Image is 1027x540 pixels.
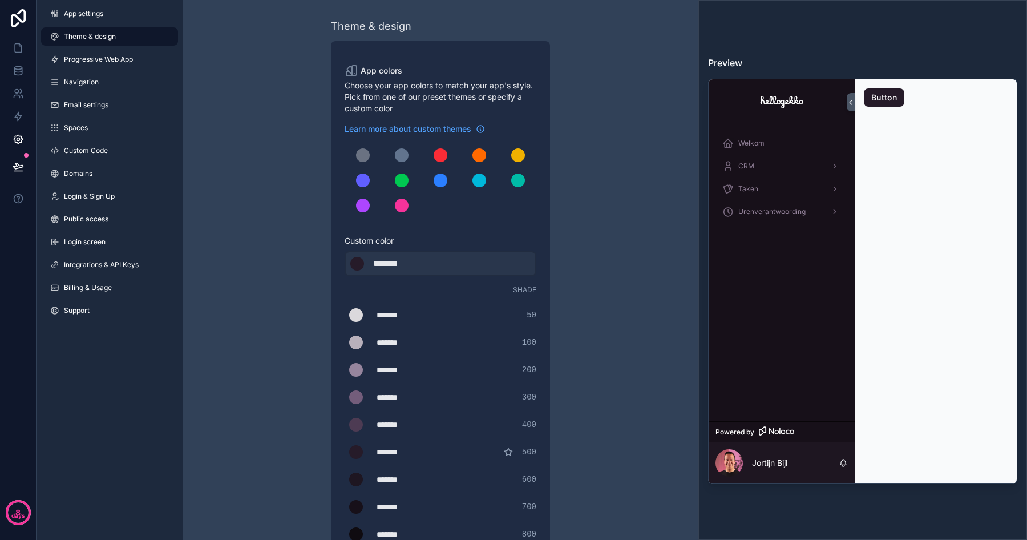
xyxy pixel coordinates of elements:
[64,192,115,201] span: Login & Sign Up
[522,364,536,376] span: 200
[345,123,471,135] span: Learn more about custom themes
[345,80,536,114] span: Choose your app colors to match your app's style. Pick from one of our preset themes or specify a...
[41,27,178,46] a: Theme & design
[708,56,1017,70] h3: Preview
[64,9,103,18] span: App settings
[64,123,88,132] span: Spaces
[361,65,402,76] span: App colors
[864,88,904,107] button: Button
[64,237,106,247] span: Login screen
[64,215,108,224] span: Public access
[64,55,133,64] span: Progressive Web App
[738,207,806,216] span: Urenverantwoording
[64,306,90,315] span: Support
[715,179,848,199] a: Taken
[738,139,765,148] span: Welkom
[64,146,108,155] span: Custom Code
[715,133,848,154] a: Welkom
[41,301,178,320] a: Support
[345,235,527,247] span: Custom color
[522,392,536,403] span: 300
[345,123,485,135] a: Learn more about custom themes
[522,337,536,348] span: 100
[738,162,754,171] span: CRM
[41,5,178,23] a: App settings
[41,279,178,297] a: Billing & Usage
[11,511,25,521] p: days
[522,474,536,485] span: 600
[715,428,754,437] span: Powered by
[709,125,855,421] div: scrollable content
[41,187,178,205] a: Login & Sign Up
[64,260,139,269] span: Integrations & API Keys
[513,285,536,295] span: Shade
[522,501,536,513] span: 700
[527,309,536,321] span: 50
[41,233,178,251] a: Login screen
[331,18,411,34] div: Theme & design
[41,164,178,183] a: Domains
[64,169,92,178] span: Domains
[64,100,108,110] span: Email settings
[64,78,99,87] span: Navigation
[41,210,178,228] a: Public access
[715,156,848,176] a: CRM
[64,283,112,292] span: Billing & Usage
[41,142,178,160] a: Custom Code
[41,256,178,274] a: Integrations & API Keys
[752,457,787,469] p: Jortijn Bijl
[522,419,536,430] span: 400
[759,93,804,111] img: App logo
[41,119,178,137] a: Spaces
[41,73,178,91] a: Navigation
[64,32,116,41] span: Theme & design
[15,507,21,518] p: 8
[522,529,536,540] span: 800
[41,96,178,114] a: Email settings
[709,421,855,442] a: Powered by
[715,202,848,222] a: Urenverantwoording
[522,446,536,458] span: 500
[41,50,178,68] a: Progressive Web App
[738,184,758,194] span: Taken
